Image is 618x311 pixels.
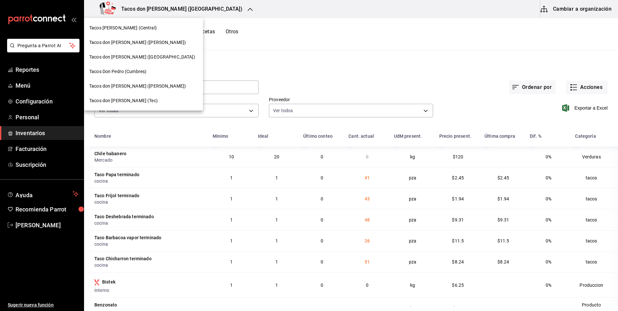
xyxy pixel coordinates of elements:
[89,54,195,60] span: Tacos don [PERSON_NAME] ([GEOGRAPHIC_DATA])
[89,39,186,46] span: Tacos don [PERSON_NAME] ([PERSON_NAME])
[84,50,203,64] div: Tacos don [PERSON_NAME] ([GEOGRAPHIC_DATA])
[84,35,203,50] div: Tacos don [PERSON_NAME] ([PERSON_NAME])
[84,64,203,79] div: Tacos Don Pedro (Cumbres)
[84,79,203,93] div: Tacos don [PERSON_NAME] ([PERSON_NAME])
[84,93,203,108] div: Tacos don [PERSON_NAME] (Tec)
[84,21,203,35] div: Tacos [PERSON_NAME] (Central)
[89,83,186,90] span: Tacos don [PERSON_NAME] ([PERSON_NAME])
[89,68,146,75] span: Tacos Don Pedro (Cumbres)
[89,97,158,104] span: Tacos don [PERSON_NAME] (Tec)
[89,25,157,31] span: Tacos [PERSON_NAME] (Central)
